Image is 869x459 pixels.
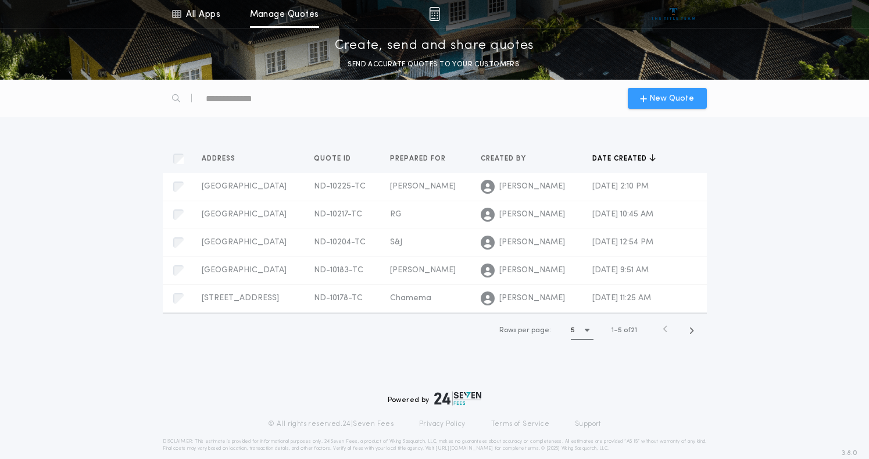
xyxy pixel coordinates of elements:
[390,210,402,219] span: RG
[491,419,549,429] a: Terms of Service
[314,266,363,275] span: ND-10183-TC
[314,182,366,191] span: ND-10225-TC
[434,392,482,405] img: logo
[202,153,244,165] button: Address
[571,325,575,336] h1: 5
[499,181,565,193] span: [PERSON_NAME]
[592,294,651,303] span: [DATE] 11:25 AM
[314,210,362,219] span: ND-10217-TC
[499,327,551,334] span: Rows per page:
[592,153,656,165] button: Date created
[571,321,593,340] button: 5
[592,266,649,275] span: [DATE] 9:51 AM
[314,153,360,165] button: Quote ID
[481,153,535,165] button: Created by
[592,154,649,163] span: Date created
[499,237,565,248] span: [PERSON_NAME]
[202,294,279,303] span: [STREET_ADDRESS]
[202,266,287,275] span: [GEOGRAPHIC_DATA]
[624,325,637,336] span: of 21
[202,182,287,191] span: [GEOGRAPHIC_DATA]
[649,92,694,105] span: New Quote
[348,59,521,70] p: SEND ACCURATE QUOTES TO YOUR CUSTOMERS.
[628,88,707,109] button: New Quote
[202,210,287,219] span: [GEOGRAPHIC_DATA]
[499,209,565,220] span: [PERSON_NAME]
[618,327,622,334] span: 5
[314,238,366,247] span: ND-10204-TC
[390,294,431,303] span: Chamema
[499,293,565,304] span: [PERSON_NAME]
[390,266,456,275] span: [PERSON_NAME]
[429,7,440,21] img: img
[575,419,601,429] a: Support
[388,392,482,405] div: Powered by
[842,448,857,458] span: 3.8.0
[163,438,707,452] p: DISCLAIMER: This estimate is provided for informational purposes only. 24|Seven Fees, a product o...
[335,37,534,55] p: Create, send and share quotes
[268,419,394,429] p: © All rights reserved. 24|Seven Fees
[390,182,456,191] span: [PERSON_NAME]
[652,8,695,20] img: vs-icon
[592,210,653,219] span: [DATE] 10:45 AM
[419,419,466,429] a: Privacy Policy
[202,238,287,247] span: [GEOGRAPHIC_DATA]
[390,154,448,163] span: Prepared for
[435,446,493,451] a: [URL][DOMAIN_NAME]
[592,182,649,191] span: [DATE] 2:10 PM
[592,238,653,247] span: [DATE] 12:54 PM
[611,327,614,334] span: 1
[202,154,238,163] span: Address
[499,265,565,276] span: [PERSON_NAME]
[390,238,402,247] span: S&J
[481,154,528,163] span: Created by
[314,154,353,163] span: Quote ID
[314,294,363,303] span: ND-10178-TC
